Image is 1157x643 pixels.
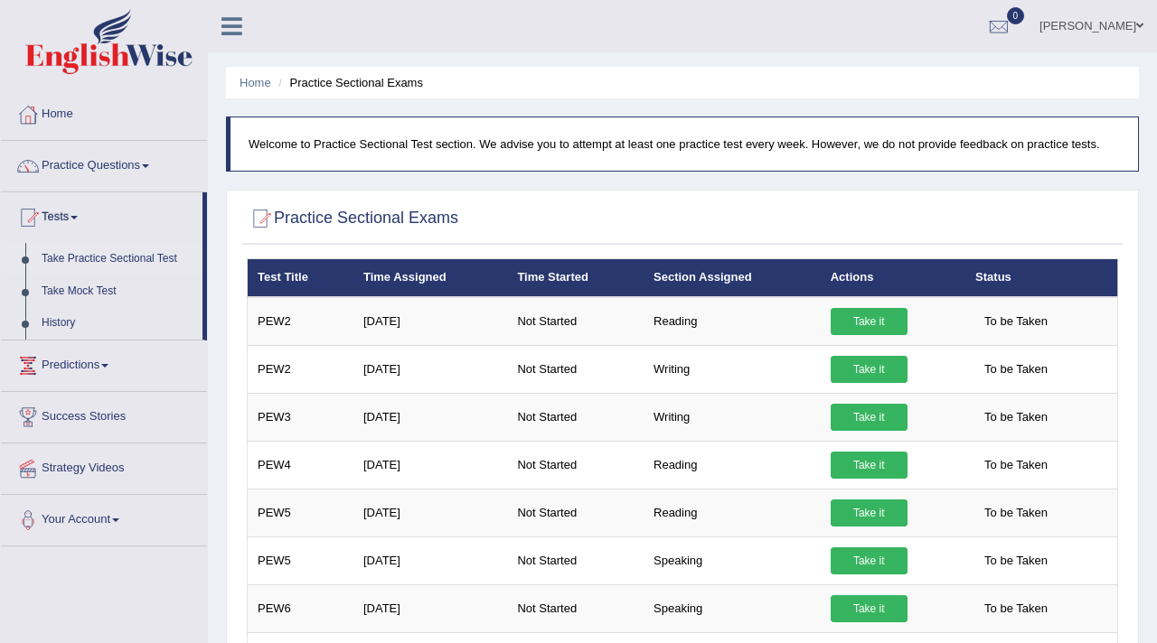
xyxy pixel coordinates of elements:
[831,308,908,335] a: Take it
[507,345,644,393] td: Not Started
[33,307,202,340] a: History
[248,584,353,632] td: PEW6
[644,536,821,584] td: Speaking
[975,499,1057,527] span: To be Taken
[507,584,644,632] td: Not Started
[353,393,507,441] td: [DATE]
[507,489,644,536] td: Not Started
[1,141,207,186] a: Practice Questions
[1,392,207,437] a: Success Stories
[1007,7,1025,24] span: 0
[507,441,644,489] td: Not Started
[975,308,1057,335] span: To be Taken
[831,595,908,622] a: Take it
[644,297,821,346] td: Reading
[644,393,821,441] td: Writing
[644,345,821,393] td: Writing
[644,489,821,536] td: Reading
[353,259,507,297] th: Time Assigned
[975,547,1057,574] span: To be Taken
[507,259,644,297] th: Time Started
[644,259,821,297] th: Section Assigned
[965,259,1117,297] th: Status
[644,584,821,632] td: Speaking
[248,297,353,346] td: PEW2
[1,89,207,135] a: Home
[975,356,1057,383] span: To be Taken
[353,441,507,489] td: [DATE]
[248,259,353,297] th: Test Title
[831,547,908,574] a: Take it
[975,595,1057,622] span: To be Taken
[831,404,908,431] a: Take it
[33,243,202,275] a: Take Practice Sectional Test
[248,441,353,489] td: PEW4
[975,452,1057,479] span: To be Taken
[821,259,965,297] th: Actions
[249,135,1120,153] p: Welcome to Practice Sectional Test section. We advise you to attempt at least one practice test e...
[353,536,507,584] td: [DATE]
[507,536,644,584] td: Not Started
[1,192,202,238] a: Tests
[507,297,644,346] td: Not Started
[831,452,908,479] a: Take it
[353,489,507,536] td: [DATE]
[1,495,207,540] a: Your Account
[247,205,458,232] h2: Practice Sectional Exams
[240,76,271,89] a: Home
[1,340,207,386] a: Predictions
[644,441,821,489] td: Reading
[353,584,507,632] td: [DATE]
[353,297,507,346] td: [DATE]
[248,536,353,584] td: PEW5
[831,356,908,383] a: Take it
[33,275,202,308] a: Take Mock Test
[353,345,507,393] td: [DATE]
[248,489,353,536] td: PEW5
[248,393,353,441] td: PEW3
[507,393,644,441] td: Not Started
[831,499,908,527] a: Take it
[1,443,207,489] a: Strategy Videos
[975,404,1057,431] span: To be Taken
[248,345,353,393] td: PEW2
[274,74,423,91] li: Practice Sectional Exams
